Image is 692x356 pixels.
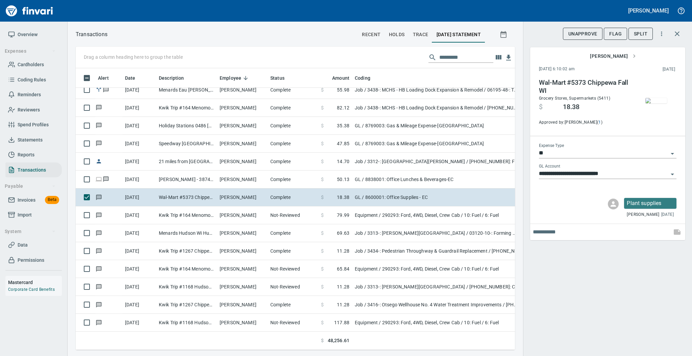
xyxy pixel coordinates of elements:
[328,337,349,344] span: 48,256.61
[5,162,62,178] a: Transactions
[122,81,156,99] td: [DATE]
[95,249,102,253] span: Has messages
[95,284,102,289] span: Has messages
[590,52,636,60] span: [PERSON_NAME]
[661,211,674,218] span: [DATE]
[220,74,250,82] span: Employee
[217,278,268,296] td: [PERSON_NAME]
[217,242,268,260] td: [PERSON_NAME]
[95,87,102,92] span: Split transaction
[268,81,318,99] td: Complete
[321,301,324,308] span: $
[5,47,56,55] span: Expenses
[337,194,349,201] span: 18.38
[539,66,619,73] span: [DATE] 6:10:02 am
[156,117,217,135] td: Holiday Stations 0486 [PERSON_NAME] [GEOGRAPHIC_DATA]
[337,248,349,254] span: 11.28
[220,74,241,82] span: Employee
[95,159,102,163] span: Reimbursement
[337,104,349,111] span: 82.12
[18,211,32,219] span: Import
[18,91,41,99] span: Reminders
[156,206,217,224] td: Kwik Trip #164 Menomonie WI
[587,50,639,62] button: [PERSON_NAME]
[268,206,318,224] td: Not-Reviewed
[18,30,38,39] span: Overview
[321,212,324,219] span: $
[217,81,268,99] td: [PERSON_NAME]
[323,74,349,82] span: Amount
[268,135,318,153] td: Complete
[389,30,405,39] span: holds
[337,230,349,236] span: 69.63
[493,52,503,62] button: Choose columns to display
[268,224,318,242] td: Complete
[2,225,58,238] button: System
[539,144,564,148] label: Expense Type
[352,171,521,188] td: GL / 8838001: Office Lunches & Beverages-EC
[337,122,349,129] span: 35.38
[619,66,675,73] span: This charge was settled by the merchant and appears on the 2025/08/16 statement.
[5,253,62,268] a: Permissions
[604,28,627,40] button: Flag
[337,212,349,219] span: 79.99
[217,188,268,206] td: [PERSON_NAME]
[321,176,324,183] span: $
[95,266,102,271] span: Has messages
[539,119,631,126] span: Approved by: [PERSON_NAME] ( )
[217,314,268,332] td: [PERSON_NAME]
[98,74,109,82] span: Alert
[95,195,102,199] span: Has messages
[18,196,35,204] span: Invoices
[352,224,521,242] td: Job / 3313-: [PERSON_NAME][GEOGRAPHIC_DATA] / 03120-10-: Forming Matls Conc. Foundations / 2: Mat...
[627,199,674,207] p: Plant supplies
[628,7,669,14] h5: [PERSON_NAME]
[2,45,58,57] button: Expenses
[156,224,217,242] td: Menards Hudson Wi Hudson [GEOGRAPHIC_DATA]
[627,211,659,218] span: [PERSON_NAME]
[98,74,118,82] span: Alert
[95,123,102,128] span: Has messages
[18,166,46,174] span: Transactions
[159,74,184,82] span: Description
[217,117,268,135] td: [PERSON_NAME]
[156,260,217,278] td: Kwik Trip #164 Menomonie WI
[337,140,349,147] span: 47.85
[5,193,62,208] a: InvoicesBeta
[102,87,109,92] span: Has messages
[268,314,318,332] td: Not-Reviewed
[268,188,318,206] td: Complete
[321,248,324,254] span: $
[5,132,62,148] a: Statements
[217,99,268,117] td: [PERSON_NAME]
[321,319,324,326] span: $
[217,171,268,188] td: [PERSON_NAME]
[8,287,55,292] a: Corporate Card Benefits
[102,177,109,181] span: Has messages
[645,98,667,103] img: receipts%2Fmarketjohnson%2F2025-08-15%2FC1bz2Ae1kPXpprZrj0e3hVeaVjE3__vWf4eQ91WOrIYmsWcH7y_thumb.jpg
[503,53,514,63] button: Download Table
[332,74,349,82] span: Amount
[156,99,217,117] td: Kwik Trip #164 Menomonie WI
[2,180,58,193] button: Payable
[217,206,268,224] td: [PERSON_NAME]
[334,319,349,326] span: 117.88
[268,171,318,188] td: Complete
[268,296,318,314] td: Complete
[268,278,318,296] td: Not-Reviewed
[4,3,55,19] img: Finvari
[568,30,597,38] span: UnApprove
[337,265,349,272] span: 65.84
[628,28,653,40] button: Split
[122,278,156,296] td: [DATE]
[122,260,156,278] td: [DATE]
[18,256,44,264] span: Permissions
[352,314,521,332] td: Equipment / 290293: Ford, 4WD, Diesel, Crew Cab / 10: Fuel / 6: Fuel
[76,30,107,39] p: Transactions
[321,230,324,236] span: $
[125,74,135,82] span: Date
[270,74,285,82] span: Status
[539,79,631,95] h4: Wal-Mart #5373 Chippewa Fall WI
[413,30,428,39] span: trace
